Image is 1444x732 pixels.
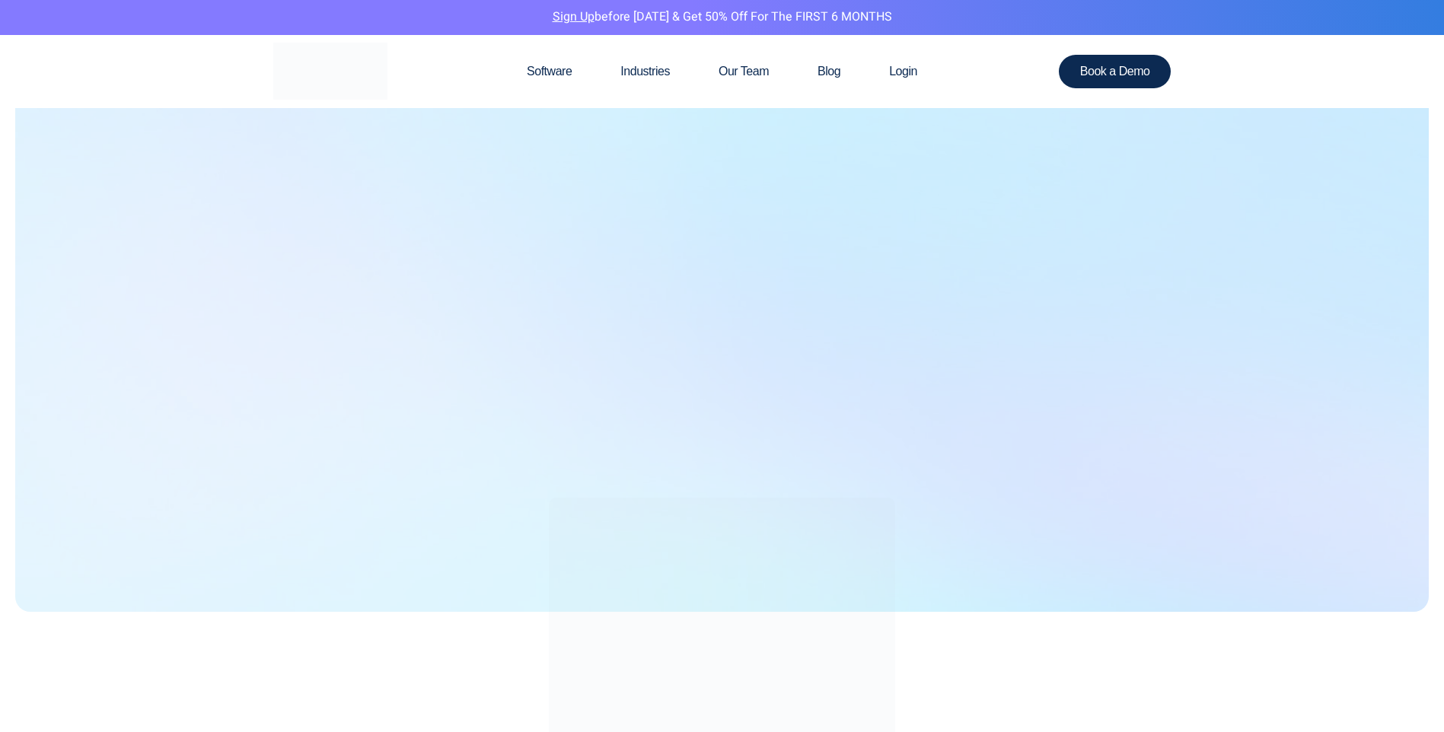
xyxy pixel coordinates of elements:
[793,35,865,108] a: Blog
[865,35,942,108] a: Login
[11,8,1433,27] p: before [DATE] & Get 50% Off for the FIRST 6 MONTHS
[1059,55,1171,88] a: Book a Demo
[1080,65,1150,78] span: Book a Demo
[553,8,594,26] a: Sign Up
[502,35,596,108] a: Software
[596,35,694,108] a: Industries
[694,35,793,108] a: Our Team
